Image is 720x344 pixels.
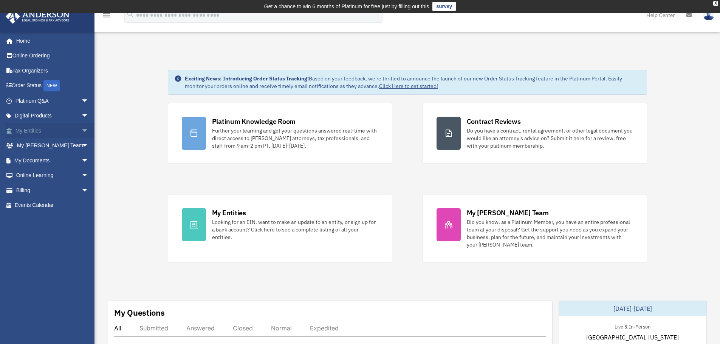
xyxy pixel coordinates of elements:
span: arrow_drop_down [81,183,96,198]
a: Billingarrow_drop_down [5,183,100,198]
div: My Questions [114,307,165,318]
a: Digital Productsarrow_drop_down [5,108,100,123]
span: [GEOGRAPHIC_DATA], [US_STATE] [586,333,679,342]
div: Submitted [139,324,168,332]
span: arrow_drop_down [81,153,96,168]
div: Expedited [310,324,339,332]
div: Further your learning and get your questions answered real-time with direct access to [PERSON_NAM... [212,127,378,150]
a: Contract Reviews Do you have a contract, rental agreement, or other legal document you would like... [423,103,647,164]
div: All [114,324,121,332]
div: Do you have a contract, rental agreement, or other legal document you would like an attorney's ad... [467,127,633,150]
div: Get a chance to win 6 months of Platinum for free just by filling out this [264,2,429,11]
div: Answered [186,324,215,332]
i: menu [102,11,111,20]
a: My [PERSON_NAME] Team Did you know, as a Platinum Member, you have an entire professional team at... [423,194,647,262]
div: Live & In-Person [609,322,657,330]
a: survey [432,2,456,11]
div: Closed [233,324,253,332]
a: Click Here to get started! [379,83,438,89]
div: Based on your feedback, we're thrilled to announce the launch of our new Order Status Tracking fe... [185,75,641,90]
a: My Entities Looking for an EIN, want to make an update to an entity, or sign up for a bank accoun... [168,194,392,262]
a: Online Learningarrow_drop_down [5,168,100,183]
div: Contract Reviews [467,117,521,126]
strong: Exciting News: Introducing Order Status Tracking! [185,75,309,82]
div: [DATE]-[DATE] [559,301,706,316]
a: Platinum Knowledge Room Further your learning and get your questions answered real-time with dire... [168,103,392,164]
a: Order StatusNEW [5,78,100,94]
a: Home [5,33,96,48]
img: Anderson Advisors Platinum Portal [3,9,72,24]
a: My Entitiesarrow_drop_down [5,123,100,138]
a: Platinum Q&Aarrow_drop_down [5,93,100,108]
div: close [713,1,718,6]
div: Did you know, as a Platinum Member, you have an entire professional team at your disposal? Get th... [467,218,633,248]
div: Normal [271,324,292,332]
span: arrow_drop_down [81,123,96,139]
a: menu [102,13,111,20]
div: My Entities [212,208,246,218]
span: arrow_drop_down [81,93,96,109]
i: search [126,10,135,19]
div: NEW [43,80,60,91]
a: My [PERSON_NAME] Teamarrow_drop_down [5,138,100,153]
a: My Documentsarrow_drop_down [5,153,100,168]
div: Platinum Knowledge Room [212,117,296,126]
a: Events Calendar [5,198,100,213]
a: Tax Organizers [5,63,100,78]
div: My [PERSON_NAME] Team [467,208,549,218]
img: User Pic [703,9,714,20]
div: Looking for an EIN, want to make an update to an entity, or sign up for a bank account? Click her... [212,218,378,241]
span: arrow_drop_down [81,168,96,184]
a: Online Ordering [5,48,100,63]
span: arrow_drop_down [81,108,96,124]
span: arrow_drop_down [81,138,96,154]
